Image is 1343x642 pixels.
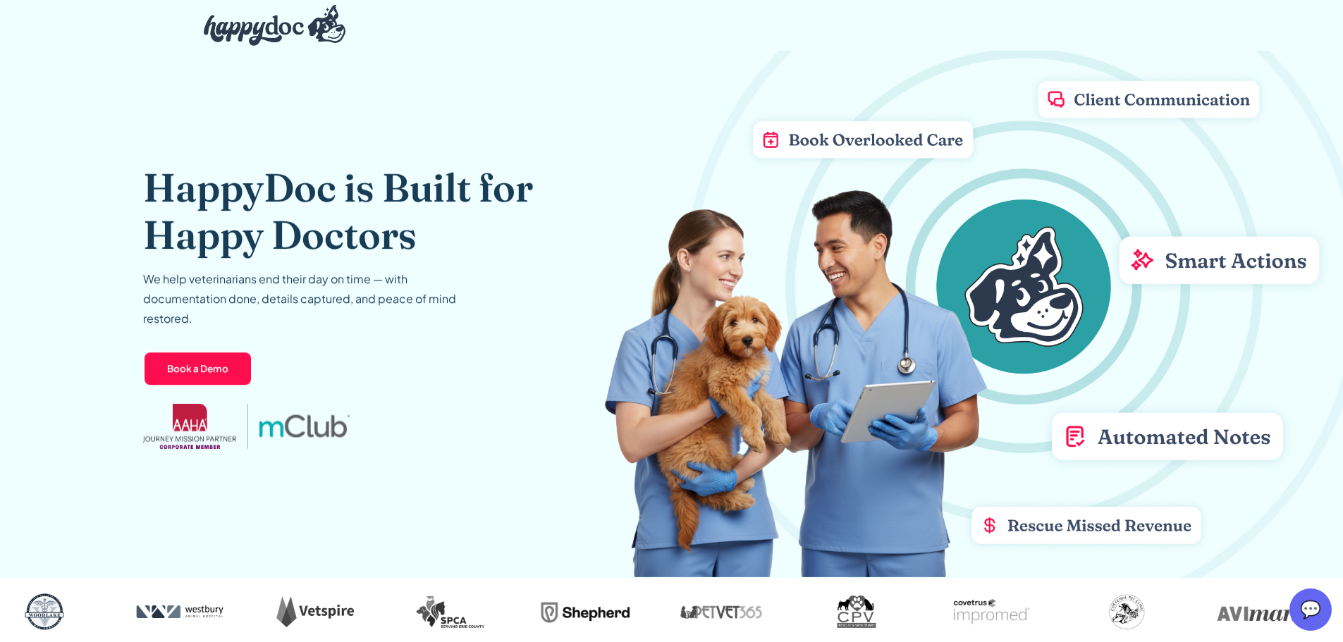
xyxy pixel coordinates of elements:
img: Corvertrus Impromed [936,589,1048,634]
img: Avimark [1206,589,1319,634]
img: HappyDoc Logo: A happy dog with his ear up, listening. [204,5,346,46]
a: Book a Demo [143,352,252,387]
img: Shepherd [529,589,642,634]
img: mclub logo [259,415,349,438]
img: Westbury [123,589,236,634]
img: SPCA [394,589,507,634]
h1: HappyDoc is Built for Happy Doctors [143,163,619,258]
img: AAHA Advantage logo [143,404,236,449]
img: CPV [800,589,913,634]
img: VetSpire [259,589,372,634]
img: PetVet365 [665,589,778,634]
p: We help veterinarians end their day on time — with documentation done, details captured, and peac... [143,269,482,328]
img: Cheyenne Pet Clinic [1071,589,1184,634]
a: home [192,1,346,49]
